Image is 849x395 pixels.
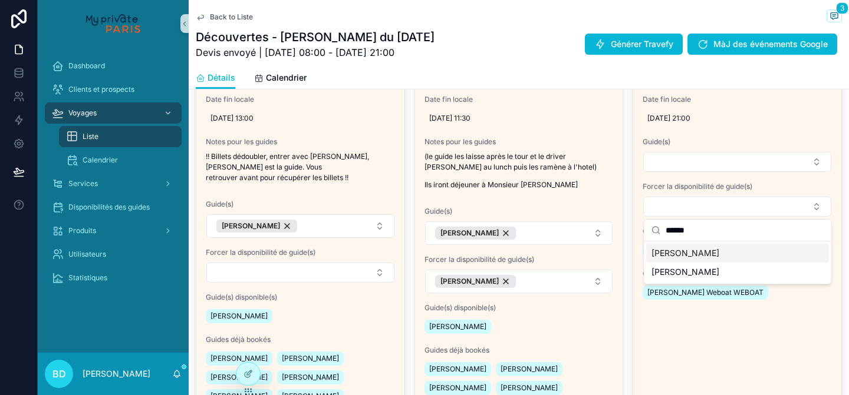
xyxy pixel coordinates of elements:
span: Guide(s) [424,207,614,216]
span: [DATE] 11:30 [429,114,609,123]
button: Unselect 6 [435,275,516,288]
a: Clients et prospects [45,79,182,100]
p: [PERSON_NAME] [83,368,150,380]
span: Services [68,179,98,188]
span: [PERSON_NAME] [440,228,499,238]
a: Disponibilités des guides [45,197,182,218]
span: Guides déjà bookés [643,269,832,278]
span: Clients et prospects [68,85,134,94]
p: Ils iront déjeuner à Monsieur [PERSON_NAME] [424,180,614,190]
span: Guide(s) disponible(s) [424,303,614,313]
button: Select Button [206,263,394,283]
span: [PERSON_NAME] [429,364,486,374]
span: [PERSON_NAME] [651,266,719,278]
a: Utilisateurs [45,244,182,265]
span: Forcer la disponibilité de guide(s) [424,255,614,264]
div: Suggestions [644,241,831,284]
span: Devis envoyé | [DATE] 08:00 - [DATE] 21:00 [196,45,435,59]
span: [PERSON_NAME] [282,354,339,363]
span: Guide(s) [206,200,395,209]
span: [PERSON_NAME] [429,383,486,393]
button: 3 [827,9,842,24]
span: Disponibilités des guides [68,203,150,212]
span: Produits [68,226,96,235]
span: Notes pour les guides [206,137,395,147]
span: Date fin locale [206,95,395,104]
span: Statistiques [68,273,107,283]
a: Liste [59,126,182,147]
button: Select Button [425,270,613,293]
a: Back to Liste [196,12,253,22]
button: MàJ des événements Google [687,34,837,55]
span: Dashboard [68,61,105,71]
span: Guide(s) disponible(s) [643,227,832,236]
span: [PERSON_NAME] [210,354,268,363]
span: Calendrier [266,72,307,84]
button: Select Button [643,152,831,172]
span: Guide(s) disponible(s) [206,293,395,302]
a: Produits [45,220,182,241]
span: [PERSON_NAME] [282,373,339,382]
span: Date fin locale [424,95,614,104]
span: Forcer la disponibilité de guide(s) [206,248,395,257]
span: Date fin locale [643,95,832,104]
button: Unselect 6 [435,227,516,240]
a: Voyages [45,102,182,124]
span: Générer Travefy [611,38,673,50]
a: Calendrier [254,67,307,91]
span: Guides déjà bookés [206,335,395,344]
p: !! Billets dédoubler, entrer avec [PERSON_NAME], [PERSON_NAME] est la guide. Vous retrouver avant... [206,151,395,183]
span: Notes pour les guides [424,137,614,147]
a: Dashboard [45,55,182,77]
span: Calendrier [83,155,118,165]
a: Détails [196,67,235,89]
a: Calendrier [59,150,182,171]
button: Unselect 4 [216,220,297,233]
span: [PERSON_NAME] [501,364,558,374]
span: MàJ des événements Google [713,38,828,50]
span: Back to Liste [210,12,253,22]
span: [PERSON_NAME] [429,322,486,331]
h1: Découvertes - [PERSON_NAME] du [DATE] [196,29,435,45]
button: Select Button [425,221,613,245]
span: Forcer la disponibilité de guide(s) [643,182,832,191]
button: Select Button [643,197,831,217]
span: Détails [208,72,235,84]
a: Services [45,173,182,194]
span: [PERSON_NAME] [651,247,719,259]
span: Guide(s) [643,137,832,147]
p: (le guide les laisse après le tour et le driver [PERSON_NAME] au lunch puis les ramène à l'hotel) [424,151,614,172]
button: Générer Travefy [585,34,683,55]
span: [PERSON_NAME] [210,373,268,382]
span: Utilisateurs [68,250,106,259]
span: 3 [836,2,848,14]
img: App logo [86,14,140,33]
span: BD [52,367,66,381]
button: Select Button [206,214,394,238]
span: [PERSON_NAME] [440,277,499,286]
span: [PERSON_NAME] [501,383,558,393]
span: Liste [83,132,98,141]
span: [PERSON_NAME] Weboat WEBOAT [647,288,764,297]
span: Guides déjà bookés [424,346,614,355]
span: [PERSON_NAME] [210,311,268,321]
a: Statistiques [45,267,182,288]
div: scrollable content [38,47,189,304]
span: [PERSON_NAME] [222,221,280,231]
span: [DATE] 21:00 [647,114,827,123]
span: [DATE] 13:00 [210,114,390,123]
span: Voyages [68,108,97,118]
